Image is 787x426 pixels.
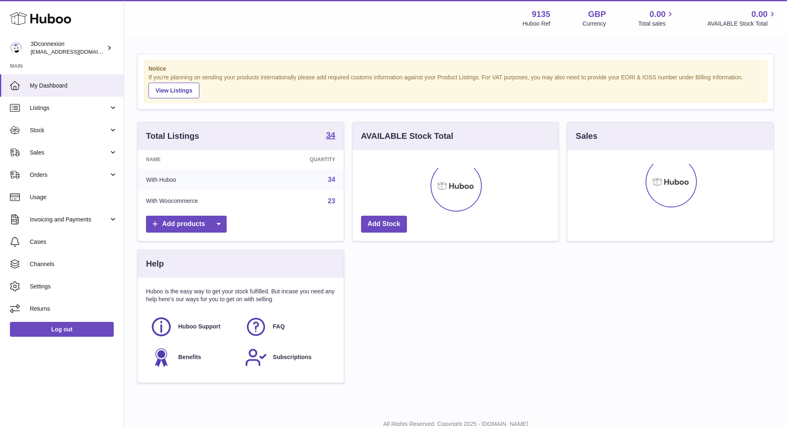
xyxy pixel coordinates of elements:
[30,126,109,134] span: Stock
[588,9,606,20] strong: GBP
[146,258,164,269] h3: Help
[10,322,114,337] a: Log out
[273,353,311,361] span: Subscriptions
[30,82,117,90] span: My Dashboard
[10,42,22,54] img: order_eu@3dconnexion.com
[30,216,109,224] span: Invoicing and Payments
[328,198,335,205] a: 23
[273,323,285,331] span: FAQ
[361,131,453,142] h3: AVAILABLE Stock Total
[150,346,237,369] a: Benefits
[326,131,335,139] strong: 34
[650,9,666,20] span: 0.00
[178,353,201,361] span: Benefits
[638,20,675,28] span: Total sales
[583,20,606,28] div: Currency
[30,260,117,268] span: Channels
[576,131,597,142] h3: Sales
[150,316,237,338] a: Huboo Support
[178,323,220,331] span: Huboo Support
[30,305,117,313] span: Returns
[138,150,266,169] th: Name
[707,20,777,28] span: AVAILABLE Stock Total
[523,20,550,28] div: Huboo Ref
[30,149,109,157] span: Sales
[361,216,407,233] a: Add Stock
[148,65,763,73] strong: Notice
[30,193,117,201] span: Usage
[148,74,763,98] div: If you're planning on sending your products internationally please add required customs informati...
[30,171,109,179] span: Orders
[245,346,331,369] a: Subscriptions
[146,131,199,142] h3: Total Listings
[245,316,331,338] a: FAQ
[31,48,122,55] span: [EMAIL_ADDRESS][DOMAIN_NAME]
[138,190,266,212] td: With Woocommerce
[30,104,109,112] span: Listings
[148,83,199,98] a: View Listings
[266,150,344,169] th: Quantity
[146,288,335,303] p: Huboo is the easy way to get your stock fulfilled. But incase you need any help here's our ways f...
[532,9,550,20] strong: 9135
[638,9,675,28] a: 0.00 Total sales
[326,131,335,141] a: 34
[751,9,768,20] span: 0.00
[328,176,335,183] a: 34
[707,9,777,28] a: 0.00 AVAILABLE Stock Total
[138,169,266,190] td: With Huboo
[146,216,227,233] a: Add products
[30,238,117,246] span: Cases
[31,40,105,56] div: 3Dconnexion
[30,283,117,290] span: Settings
